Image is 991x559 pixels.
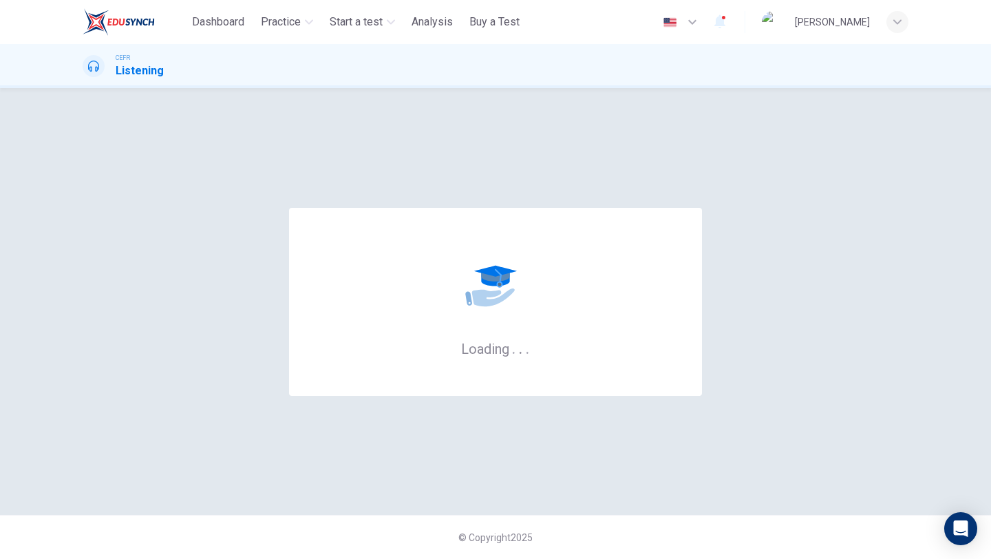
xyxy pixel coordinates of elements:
img: Profile picture [762,11,784,33]
img: en [661,17,679,28]
img: ELTC logo [83,8,155,36]
div: Open Intercom Messenger [944,512,977,545]
span: Start a test [330,14,383,30]
span: Practice [261,14,301,30]
h6: Loading [461,339,530,357]
h6: . [525,336,530,359]
span: Dashboard [192,14,244,30]
h6: . [511,336,516,359]
button: Buy a Test [464,10,525,34]
span: CEFR [116,53,130,63]
span: © Copyright 2025 [458,532,533,543]
span: Analysis [412,14,453,30]
h1: Listening [116,63,164,79]
button: Analysis [406,10,458,34]
div: [PERSON_NAME] [795,14,870,30]
h6: . [518,336,523,359]
a: ELTC logo [83,8,187,36]
button: Practice [255,10,319,34]
button: Dashboard [187,10,250,34]
button: Start a test [324,10,401,34]
span: Buy a Test [469,14,520,30]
